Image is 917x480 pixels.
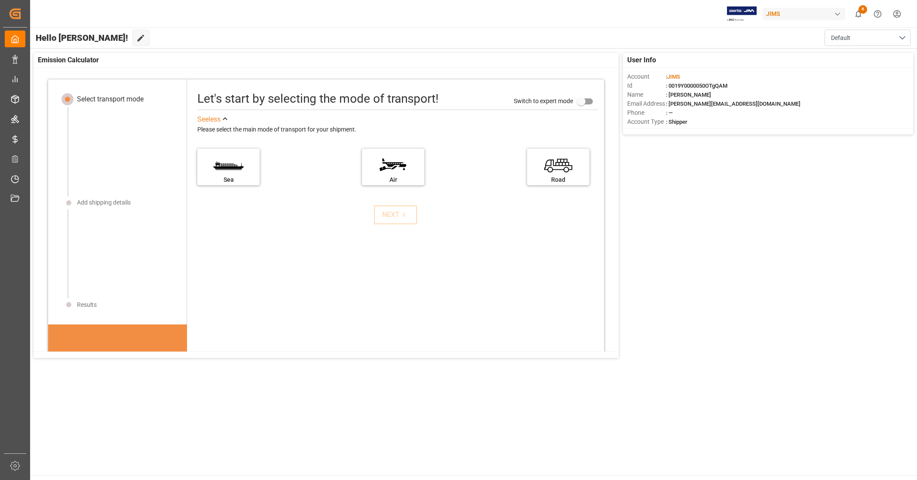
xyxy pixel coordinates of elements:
[627,90,666,99] span: Name
[666,83,727,89] span: : 0019Y0000050OTgQAM
[763,8,845,20] div: JIMS
[666,110,673,116] span: : —
[666,101,800,107] span: : [PERSON_NAME][EMAIL_ADDRESS][DOMAIN_NAME]
[77,300,97,309] div: Results
[197,125,598,135] div: Please select the main mode of transport for your shipment.
[859,5,867,14] span: 6
[627,81,666,90] span: Id
[531,175,585,184] div: Road
[763,6,849,22] button: JIMS
[366,175,420,184] div: Air
[666,119,687,125] span: : Shipper
[374,205,417,224] button: NEXT
[77,198,131,207] div: Add shipping details
[727,6,757,21] img: Exertis%20JAM%20-%20Email%20Logo.jpg_1722504956.jpg
[627,72,666,81] span: Account
[202,175,255,184] div: Sea
[36,30,128,46] span: Hello [PERSON_NAME]!
[627,108,666,117] span: Phone
[627,117,666,126] span: Account Type
[197,114,221,125] div: See less
[382,210,408,220] div: NEXT
[77,94,144,104] div: Select transport mode
[825,30,911,46] button: open menu
[38,55,99,65] span: Emission Calculator
[868,4,887,24] button: Help Center
[514,97,573,104] span: Switch to expert mode
[849,4,868,24] button: show 6 new notifications
[627,55,656,65] span: User Info
[666,92,711,98] span: : [PERSON_NAME]
[627,99,666,108] span: Email Address
[666,73,680,80] span: :
[197,90,439,108] div: Let's start by selecting the mode of transport!
[667,73,680,80] span: JIMS
[831,34,850,43] span: Default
